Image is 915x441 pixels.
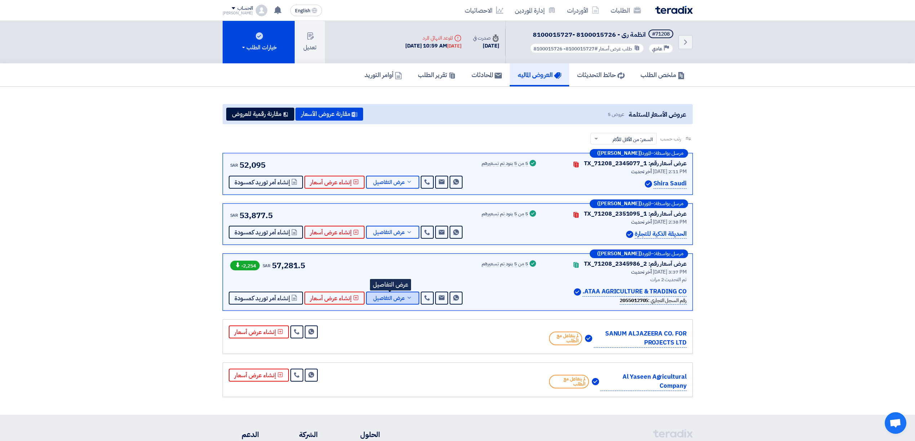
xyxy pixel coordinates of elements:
[366,226,419,239] button: عرض التفاصيل
[295,21,325,63] button: تعديل
[472,71,502,79] h5: المحادثات
[357,63,410,86] a: أوامر التوريد
[534,45,598,53] span: #8100015727- 8100015726
[626,231,633,238] img: Verified Account
[601,372,687,391] p: Al Yaseen Agricultural Company
[620,297,648,304] b: 2055012705
[584,159,687,168] div: عرض أسعار رقم: TX_71208_2345077_1
[642,151,651,156] span: المورد
[295,8,310,13] span: English
[546,276,687,283] div: تم التحديث 2 مرات
[256,5,267,16] img: profile_test.png
[652,45,662,52] span: عادي
[223,21,295,63] button: خيارات الطلب
[366,176,419,189] button: عرض التفاصيل
[584,210,687,218] div: عرض أسعار رقم: TX_71208_2351095_1
[583,287,686,297] p: ATAA AGRICULTURE & TRADING CO.
[310,296,352,301] span: إنشاء عرض أسعار
[635,229,687,239] p: الحديقة الذكية للتجارة
[597,201,642,206] b: ([PERSON_NAME])
[631,168,652,175] span: أخر تحديث
[653,268,687,276] span: [DATE] 3:37 PM
[226,108,294,121] button: مقارنة رقمية للعروض
[654,251,683,256] span: مرسل بواسطة:
[304,176,365,189] button: إنشاء عرض أسعار
[229,369,289,382] button: إنشاء عرض أسعار
[631,268,652,276] span: أخر تحديث
[290,5,322,16] button: English
[310,230,352,235] span: إنشاء عرض أسعار
[473,34,499,42] div: صدرت في
[885,412,906,434] a: Open chat
[569,63,633,86] a: حائط التحديثات
[655,6,693,14] img: Teradix logo
[447,42,461,50] div: [DATE]
[642,201,651,206] span: المورد
[653,179,687,189] p: Shira Saudi
[304,292,365,305] button: إنشاء عرض أسعار
[518,71,561,79] h5: العروض الماليه
[633,63,693,86] a: ملخص الطلب
[373,230,405,235] span: عرض التفاصيل
[459,2,509,19] a: الاحصائيات
[229,226,303,239] button: إنشاء أمر توريد كمسودة
[366,292,419,305] button: عرض التفاصيل
[509,2,561,19] a: إدارة الموردين
[653,218,687,226] span: [DATE] 2:38 PM
[240,210,272,221] span: 53,877.5
[304,226,365,239] button: إنشاء عرض أسعار
[235,296,290,301] span: إنشاء أمر توريد كمسودة
[597,251,642,256] b: ([PERSON_NAME])
[240,159,265,171] span: 52,095
[585,335,592,342] img: Verified Account
[608,111,624,118] span: عروض 5
[482,211,528,217] div: 5 من 5 بنود تم تسعيرهم
[263,262,271,269] span: SAR
[272,260,305,271] span: 57,281.5
[230,162,238,168] span: SAR
[605,2,647,19] a: الطلبات
[654,201,683,206] span: مرسل بواسطة:
[590,149,688,158] div: –
[577,71,625,79] h5: حائط التحديثات
[584,260,687,268] div: عرض أسعار رقم: TX_71208_2345986_2
[235,230,290,235] span: إنشاء أمر توريد كمسودة
[629,109,686,119] span: عروض الأسعار المستلمة
[590,249,688,258] div: –
[642,251,651,256] span: المورد
[660,135,681,143] span: رتب حسب
[237,5,253,12] div: الحساب
[561,2,605,19] a: الأوردرات
[229,292,303,305] button: إنشاء أمر توريد كمسودة
[229,325,289,338] button: إنشاء عرض أسعار
[549,332,583,345] span: لم يتفاعل مع الطلب
[473,42,499,50] div: [DATE]
[280,429,318,440] li: الشركة
[597,151,642,156] b: ([PERSON_NAME])
[599,45,632,53] span: طلب عرض أسعار
[549,375,589,388] span: لم يتفاعل مع الطلب
[620,297,686,305] div: رقم السجل التجاري :
[310,180,352,185] span: إنشاء عرض أسعار
[235,180,290,185] span: إنشاء أمر توريد كمسودة
[241,43,277,52] div: خيارات الطلب
[528,30,675,40] h5: انظمة رى - 8100015726 -8100015727
[230,261,260,270] span: -2,254
[631,218,652,226] span: أخر تحديث
[295,108,363,121] button: مقارنة عروض الأسعار
[405,34,461,42] div: الموعد النهائي للرد
[482,261,528,267] div: 5 من 5 بنود تم تسعيرهم
[574,288,581,296] img: Verified Account
[590,199,688,208] div: –
[652,32,670,37] div: #71208
[645,180,652,188] img: Verified Account
[230,212,238,219] span: SAR
[410,63,464,86] a: تقرير الطلب
[405,42,461,50] div: [DATE] 10:59 AM
[612,136,653,143] span: السعر: من الأقل للأكثر
[229,176,303,189] button: إنشاء أمر توريد كمسودة
[373,180,405,185] span: عرض التفاصيل
[510,63,569,86] a: العروض الماليه
[654,151,683,156] span: مرسل بواسطة:
[533,30,646,39] span: انظمة رى - 8100015726 -8100015727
